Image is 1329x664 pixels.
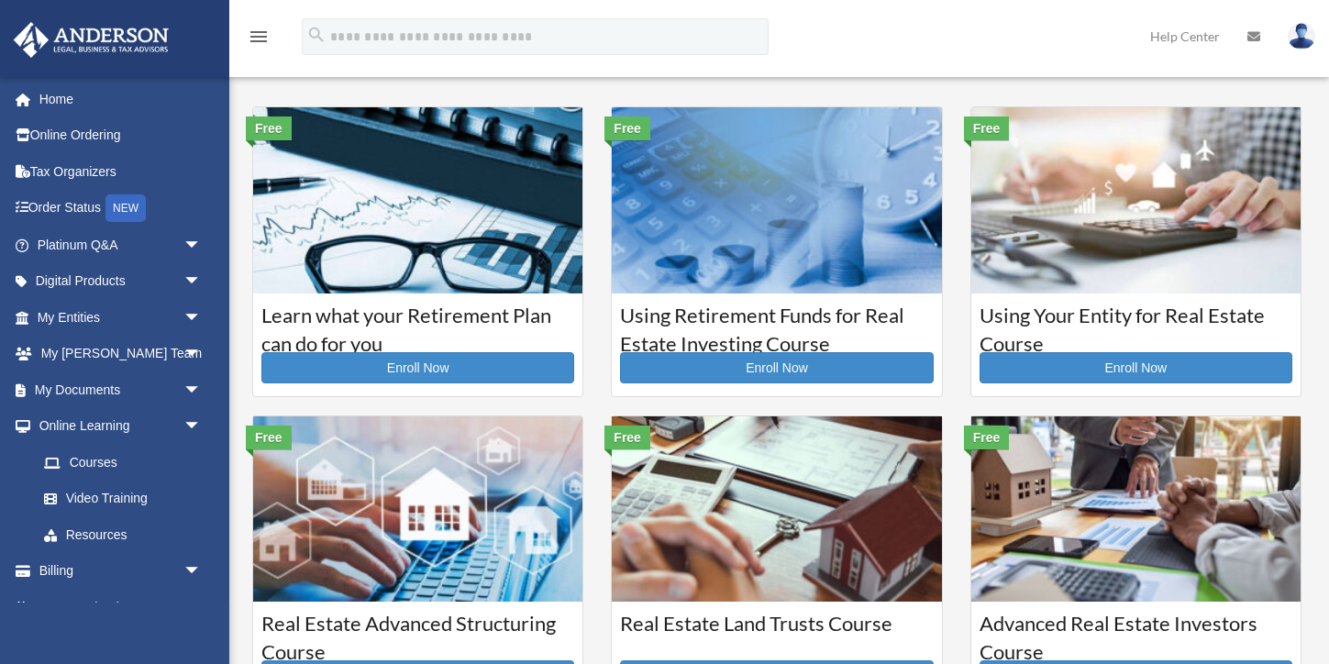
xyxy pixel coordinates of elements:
[183,553,220,591] span: arrow_drop_down
[248,26,270,48] i: menu
[620,610,933,656] h3: Real Estate Land Trusts Course
[13,299,229,336] a: My Entitiesarrow_drop_down
[26,481,229,517] a: Video Training
[183,299,220,337] span: arrow_drop_down
[8,22,174,58] img: Anderson Advisors Platinum Portal
[261,610,574,656] h3: Real Estate Advanced Structuring Course
[620,302,933,348] h3: Using Retirement Funds for Real Estate Investing Course
[13,589,229,625] a: Events Calendar
[13,336,229,372] a: My [PERSON_NAME] Teamarrow_drop_down
[13,190,229,227] a: Order StatusNEW
[964,426,1010,449] div: Free
[964,116,1010,140] div: Free
[183,263,220,301] span: arrow_drop_down
[604,426,650,449] div: Free
[183,408,220,446] span: arrow_drop_down
[246,116,292,140] div: Free
[261,302,574,348] h3: Learn what your Retirement Plan can do for you
[13,263,229,300] a: Digital Productsarrow_drop_down
[980,352,1292,383] a: Enroll Now
[261,352,574,383] a: Enroll Now
[604,116,650,140] div: Free
[13,227,229,263] a: Platinum Q&Aarrow_drop_down
[980,610,1292,656] h3: Advanced Real Estate Investors Course
[13,553,229,590] a: Billingarrow_drop_down
[13,117,229,154] a: Online Ordering
[13,81,229,117] a: Home
[246,426,292,449] div: Free
[306,25,327,45] i: search
[13,408,229,445] a: Online Learningarrow_drop_down
[13,153,229,190] a: Tax Organizers
[1288,23,1315,50] img: User Pic
[248,32,270,48] a: menu
[105,194,146,222] div: NEW
[26,444,220,481] a: Courses
[26,516,229,553] a: Resources
[980,302,1292,348] h3: Using Your Entity for Real Estate Course
[620,352,933,383] a: Enroll Now
[13,371,229,408] a: My Documentsarrow_drop_down
[183,336,220,373] span: arrow_drop_down
[183,227,220,264] span: arrow_drop_down
[183,371,220,409] span: arrow_drop_down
